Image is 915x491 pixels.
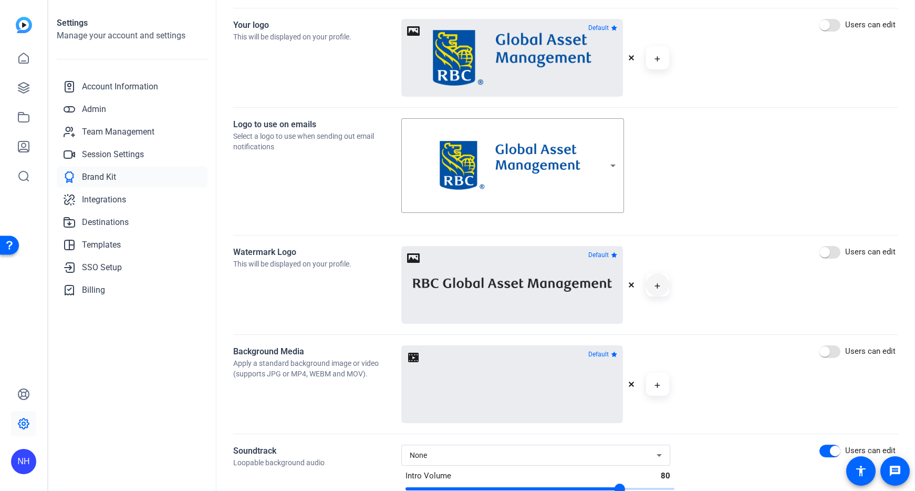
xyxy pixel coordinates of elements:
button: Default [586,348,619,361]
div: Users can edit [845,246,896,258]
div: Watermark Logo [233,246,401,259]
div: This will be displayed on your profile. [233,259,401,269]
div: Users can edit [845,345,896,357]
div: Soundtrack [233,445,401,457]
a: Account Information [57,76,207,97]
span: Team Management [82,126,154,138]
a: Session Settings [57,144,207,165]
h2: Manage your account and settings [57,29,207,42]
div: NH [11,449,36,474]
a: Admin [57,99,207,120]
img: Uploaded Image [433,30,591,86]
span: Admin [82,103,106,116]
div: Your logo [233,19,401,32]
mat-icon: message [889,465,901,477]
img: Logo [440,141,580,190]
span: Integrations [82,193,126,206]
a: Integrations [57,189,207,210]
span: Brand Kit [82,171,116,183]
div: Select a logo to use when sending out email notifications [233,131,401,152]
a: SSO Setup [57,257,207,278]
div: Apply a standard background image or video (supports JPG or MP4, WEBM and MOV). [233,358,401,379]
div: Loopable background audio [233,457,401,468]
a: Team Management [57,121,207,142]
span: Account Information [82,80,158,93]
a: Destinations [57,212,207,233]
a: Brand Kit [57,167,207,188]
span: Default [588,351,609,357]
span: Destinations [82,216,129,229]
span: Templates [82,239,121,251]
h1: Settings [57,17,207,29]
button: Default [586,249,619,261]
div: Users can edit [845,445,896,457]
span: Session Settings [82,148,144,161]
div: Background Media [233,345,401,358]
div: Users can edit [845,19,896,31]
mat-icon: accessibility [855,465,867,477]
a: Billing [57,280,207,301]
img: blue-gradient.svg [16,17,32,33]
span: Default [588,252,609,258]
div: This will be displayed on your profile. [233,32,401,42]
span: SSO Setup [82,261,122,274]
div: Logo to use on emails [233,118,401,131]
button: Default [586,22,619,34]
span: Billing [82,284,105,296]
span: Default [588,25,609,31]
span: None [410,451,427,459]
img: Uploaded Image [412,278,612,292]
a: Templates [57,234,207,255]
label: Intro Volume [405,470,451,482]
label: 80 [661,470,670,482]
